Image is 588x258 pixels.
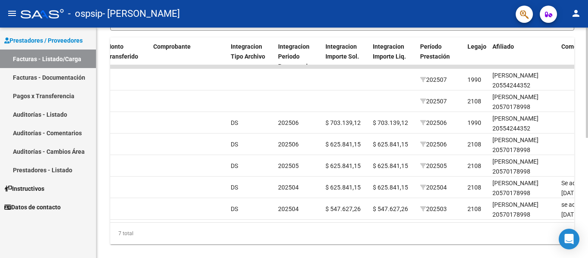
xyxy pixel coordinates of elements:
span: Prestadores / Proveedores [4,36,83,45]
span: $ 547.627,26 [373,205,408,212]
span: DS [231,184,238,191]
div: [PERSON_NAME] 20570178998 [492,135,554,155]
span: Afiliado [492,43,514,50]
span: 202505 [278,162,299,169]
span: Integracion Importe Sol. [325,43,359,60]
datatable-header-cell: Comprobante [150,37,227,75]
span: 202503 [420,205,447,212]
span: $ 703.139,12 [325,119,361,126]
div: 1990 [467,75,481,85]
div: [PERSON_NAME] 20554244352 [492,71,554,90]
datatable-header-cell: Integracion Importe Liq. [369,37,417,75]
span: 202507 [420,98,447,105]
datatable-header-cell: Integracion Periodo Presentacion [275,37,322,75]
span: DS [231,162,238,169]
span: 202506 [278,119,299,126]
span: 202505 [420,162,447,169]
span: 202506 [278,141,299,148]
datatable-header-cell: Integracion Tipo Archivo [227,37,275,75]
div: 7 total [110,223,574,244]
div: 2108 [467,183,481,193]
span: $ 625.841,15 [373,184,408,191]
span: $ 547.627,26 [325,205,361,212]
span: Legajo [467,43,486,50]
div: 2108 [467,161,481,171]
span: - ospsip [68,4,102,23]
div: 2108 [467,96,481,106]
span: DS [231,205,238,212]
span: Período Prestación [420,43,450,60]
span: Datos de contacto [4,202,61,212]
span: $ 625.841,15 [325,184,361,191]
span: $ 625.841,15 [373,141,408,148]
span: Comprobante [153,43,191,50]
div: [PERSON_NAME] 20570178998 [492,200,554,220]
span: DS [231,119,238,126]
datatable-header-cell: Legajo [464,37,489,75]
span: Integracion Tipo Archivo [231,43,265,60]
datatable-header-cell: Monto Transferido [102,37,150,75]
div: [PERSON_NAME] 20570178998 [492,157,554,177]
span: Integracion Periodo Presentacion [278,43,315,70]
datatable-header-cell: Afiliado [489,37,558,75]
div: 2108 [467,204,481,214]
span: 202506 [420,141,447,148]
span: Integracion Importe Liq. [373,43,406,60]
span: $ 625.841,15 [373,162,408,169]
span: Monto Transferido [106,43,138,60]
span: DS [231,141,238,148]
datatable-header-cell: Período Prestación [417,37,464,75]
span: $ 625.841,15 [325,141,361,148]
span: - [PERSON_NAME] [102,4,180,23]
div: [PERSON_NAME] 20570178998 [492,178,554,198]
span: 202506 [420,119,447,126]
span: 202504 [278,205,299,212]
div: 2108 [467,140,481,149]
div: [PERSON_NAME] 20554244352 [492,114,554,134]
span: $ 625.841,15 [325,162,361,169]
div: [PERSON_NAME] 20570178998 [492,92,554,112]
span: $ 703.139,12 [373,119,408,126]
div: Open Intercom Messenger [559,229,579,249]
datatable-header-cell: Integracion Importe Sol. [322,37,369,75]
span: 202504 [420,184,447,191]
span: 202507 [420,76,447,83]
span: 202504 [278,184,299,191]
mat-icon: menu [7,8,17,19]
mat-icon: person [571,8,581,19]
div: 1990 [467,118,481,128]
span: Instructivos [4,184,44,193]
